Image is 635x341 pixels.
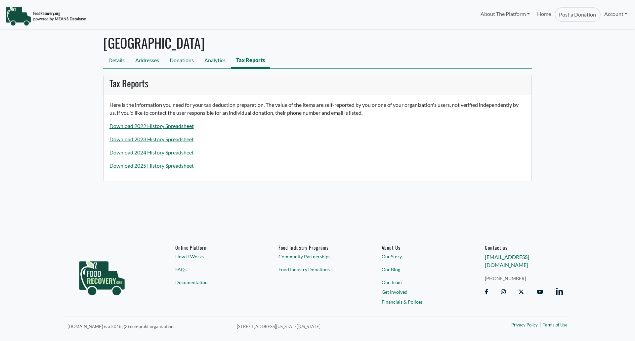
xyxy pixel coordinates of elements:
h6: Contact us [485,244,563,250]
a: Documentation [175,279,253,286]
p: Here is the information you need for your tax deduction preparation. The value of the items are s... [109,101,526,117]
a: Account [601,7,631,21]
a: Our Blog [382,266,460,273]
a: About Us [382,244,460,250]
a: Tax Reports [231,54,270,68]
a: Download 2022 History Spreadsheet [109,123,194,129]
h6: Online Platform [175,244,253,250]
a: Our Team [382,279,460,286]
a: Financials & Polices [382,298,460,305]
a: Download 2023 History Spreadsheet [109,136,194,142]
a: [PHONE_NUMBER] [485,275,563,282]
span: | [539,320,541,328]
a: Post a Donation [555,7,600,22]
a: Terms of Use [543,322,568,329]
a: Home [533,7,555,22]
h3: Tax Reports [109,78,526,89]
a: Download 2024 History Spreadsheet [109,149,194,155]
a: Get Involved [382,289,460,296]
img: NavigationLogo_FoodRecovery-91c16205cd0af1ed486a0f1a7774a6544ea792ac00100771e7dd3ec7c0e58e41.png [6,6,86,26]
img: food_recovery_green_logo-76242d7a27de7ed26b67be613a865d9c9037ba317089b267e0515145e5e51427.png [72,244,132,307]
a: Download 2025 History Spreadsheet [109,162,194,169]
a: Food Industry Donations [278,266,357,273]
a: About The Platform [477,7,533,21]
a: Our Story [382,253,460,260]
p: [STREET_ADDRESS][US_STATE][US_STATE] [237,322,441,330]
h1: [GEOGRAPHIC_DATA] [103,35,532,51]
a: FAQs [175,266,253,273]
a: Addresses [130,54,164,68]
p: [DOMAIN_NAME] is a 501(c)(3) non-profit organization. [67,322,229,330]
a: Details [103,54,130,68]
a: Donations [164,54,199,68]
a: How It Works [175,253,253,260]
a: [EMAIL_ADDRESS][DOMAIN_NAME] [485,254,529,268]
a: Privacy Policy [511,322,538,329]
h6: Food Industry Programs [278,244,357,250]
a: Community Partnerships [278,253,357,260]
a: Analytics [199,54,231,68]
